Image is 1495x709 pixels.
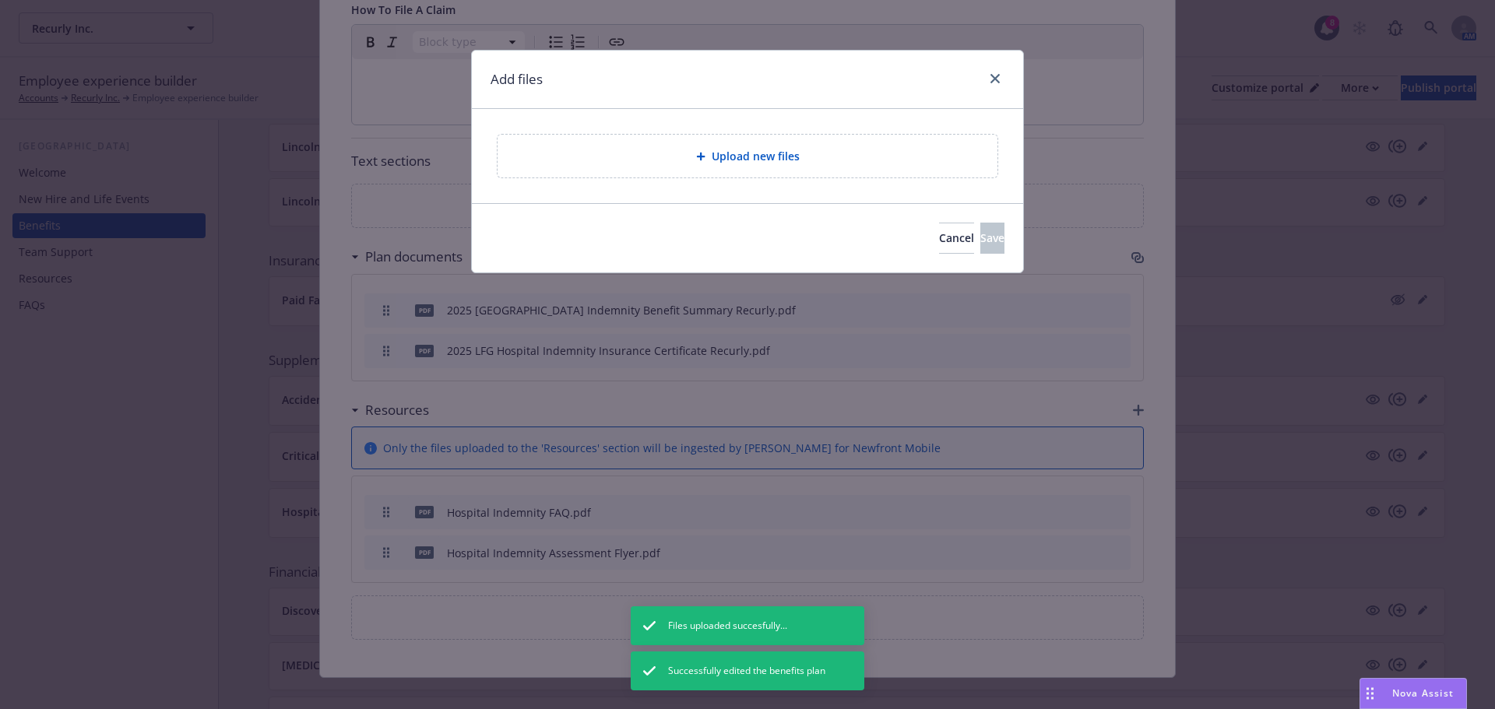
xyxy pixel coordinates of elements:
span: Upload new files [712,148,800,164]
button: Cancel [939,223,974,254]
h1: Add files [491,69,543,90]
button: Nova Assist [1360,678,1467,709]
div: Upload new files [497,134,998,178]
span: Successfully edited the benefits plan [668,664,825,678]
span: Cancel [939,230,974,245]
button: Save [980,223,1004,254]
span: Nova Assist [1392,686,1454,700]
a: close [986,69,1004,88]
span: Save [980,230,1004,245]
div: Drag to move [1360,679,1380,708]
span: Files uploaded succesfully... [668,619,787,633]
